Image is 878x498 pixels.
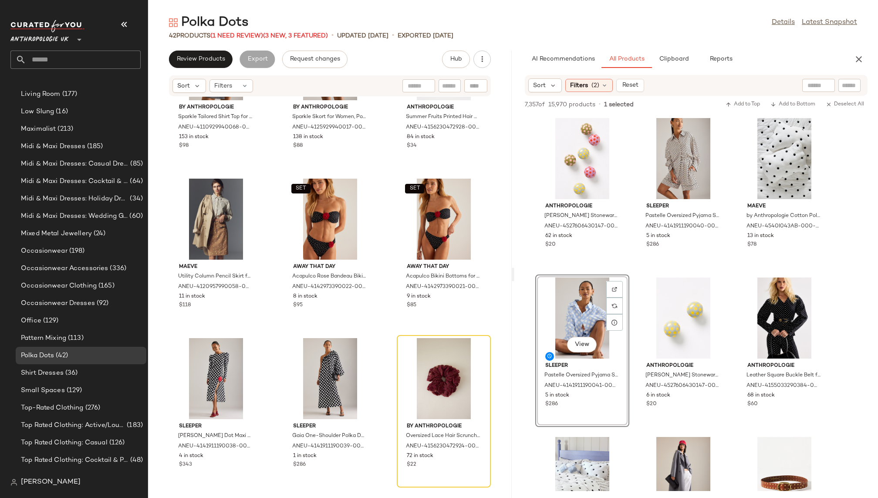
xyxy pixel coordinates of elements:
[544,212,618,220] span: [PERSON_NAME] Stoneware Knobs, Set of 2 by Anthropologie Size: Small
[747,232,774,240] span: 13 in stock
[406,273,480,281] span: Acapulco Bikini Bottoms for Women, Polyamide/Elastane, Size Large by Away That Day at Anthropologie
[97,281,115,291] span: (165)
[293,302,303,309] span: $95
[21,477,81,488] span: [PERSON_NAME]
[646,400,657,408] span: $20
[21,351,54,361] span: Polka Dots
[639,118,727,199] img: 4141911190040_015_e
[10,479,17,486] img: svg%3e
[722,99,763,110] button: Add to Top
[747,203,821,210] span: Maeve
[21,246,68,256] span: Occasionwear
[21,142,85,152] span: Midi & Maxi Dresses
[21,194,128,204] span: Midi & Maxi Dresses: Holiday Dresses
[538,278,626,359] img: 4141911190041_045_e
[128,176,143,186] span: (64)
[658,56,689,63] span: Clipboard
[293,423,367,430] span: Sleeper
[747,392,775,400] span: 68 in stock
[292,432,366,440] span: Gaia One-Shoulder Polka Dot Midi Dress for Women in Black, Nylon/Viscose, Size M/L by Sleeper at ...
[54,107,68,117] span: (16)
[409,186,420,192] span: SET
[746,223,821,230] span: ANEU-4540I043AB-000-010
[747,362,821,370] span: Anthropologie
[591,81,599,90] span: (2)
[21,403,84,413] span: Top-Rated Clothing
[406,113,480,121] span: Summer Fruits Printed Hair Scarves, Set of 2 for Women, Polyester by Anthropologie
[398,31,453,41] p: Exported [DATE]
[525,100,545,109] span: 7,357 of
[61,89,78,99] span: (177)
[178,443,252,451] span: ANEU-4141911190038-000-018
[646,241,659,249] span: $286
[802,17,857,28] a: Latest Snapshot
[21,107,54,117] span: Low Slung
[442,51,470,68] button: Hub
[214,81,232,91] span: Filters
[567,337,597,352] button: View
[286,179,374,260] img: 4142973390022_009_e2
[172,338,260,419] img: 4141911190038_018_e2
[178,124,252,132] span: ANEU-4110929940068-000-008
[21,176,128,186] span: Midi & Maxi Dresses: Cocktail & Party
[178,432,252,440] span: [PERSON_NAME] Dot Maxi Dress for Women in Black, Nylon/Viscose, Size XL by Sleeper at Anthropologie
[646,362,720,370] span: Anthropologie
[179,263,253,271] span: Maeve
[21,229,92,239] span: Mixed Metal Jewellery
[169,14,249,31] div: Polka Dots
[544,223,618,230] span: ANEU-4527606430147-000-037
[407,263,481,271] span: Away That Day
[822,99,868,110] button: Deselect All
[548,100,595,109] span: 15,970 products
[747,400,758,408] span: $60
[179,461,192,469] span: $343
[407,423,481,430] span: By Anthropologie
[747,241,756,249] span: $78
[10,20,84,32] img: cfy_white_logo.C9jOOHJF.svg
[92,229,106,239] span: (24)
[178,113,252,121] span: Sparkle Tailored Shirt Top for Women, Polyester/Rayon/Glass, Size Uk 10 by Anthropologie
[407,133,435,141] span: 84 in stock
[21,281,97,291] span: Occasionwear Clothing
[54,351,68,361] span: (42)
[407,293,431,301] span: 9 in stock
[545,241,556,249] span: $20
[544,372,618,379] span: Pastelle Oversized Pyjama Set in Blue, Nylon/Viscose, Size XS by Sleeper at Anthropologie
[21,473,109,483] span: Top Rated Clothing: Holiday
[66,333,84,343] span: (113)
[293,461,306,469] span: $286
[128,159,143,169] span: (85)
[178,273,252,281] span: Utility Column Pencil Skirt for Women in Beige, Cotton/Viscose/Elastane, Size XS by Maeve at Anth...
[621,82,638,89] span: Reset
[128,455,143,465] span: (48)
[826,102,864,108] span: Deselect All
[95,298,109,308] span: (92)
[169,33,176,39] span: 42
[450,56,462,63] span: Hub
[179,142,189,150] span: $98
[293,263,367,271] span: Away That Day
[21,368,64,378] span: Shirt Dresses
[407,452,433,460] span: 72 in stock
[746,382,821,390] span: ANEU-4155033290384-000-001
[290,56,340,63] span: Request changes
[533,81,546,90] span: Sort
[68,246,85,256] span: (198)
[772,17,795,28] a: Details
[616,79,644,92] button: Reset
[21,89,61,99] span: Living Room
[726,102,760,108] span: Add to Top
[128,194,143,204] span: (34)
[179,133,209,141] span: 153 in stock
[176,56,225,63] span: Review Products
[65,386,82,396] span: (129)
[291,184,311,193] button: SET
[531,56,595,63] span: AI Recommendations
[21,264,108,274] span: Occasionwear Accessories
[210,33,263,39] span: (1 Need Review)
[770,102,815,108] span: Add to Bottom
[21,159,128,169] span: Midi & Maxi Dresses: Casual Dresses
[179,423,253,430] span: Sleeper
[639,278,727,359] img: 97635486_048_b
[172,179,260,260] img: 4120957990058_016_b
